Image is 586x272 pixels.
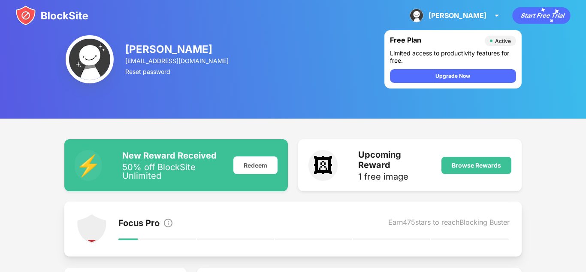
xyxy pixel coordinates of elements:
div: Active [495,38,511,44]
div: [EMAIL_ADDRESS][DOMAIN_NAME] [125,57,230,64]
div: [PERSON_NAME] [429,11,486,20]
div: 1 free image [358,172,431,181]
img: ACg8ocIh_t2iYJFegp5lUwyIBpy5SceY5yRswimGZJW0Yqy-K9Ih6i8=s96-c [410,9,423,22]
div: [PERSON_NAME] [125,43,230,55]
div: Upgrade Now [435,72,470,80]
div: New Reward Received [122,150,223,161]
img: info.svg [163,218,173,228]
div: Limited access to productivity features for free. [390,49,516,64]
div: ⚡️ [75,150,102,181]
div: 🖼 [308,150,338,181]
img: blocksite-icon.svg [15,5,88,26]
div: Reset password [125,68,230,75]
div: Focus Pro [118,218,160,230]
div: Redeem [233,156,278,174]
div: Earn 475 stars to reach Blocking Buster [388,218,510,230]
img: ACg8ocIh_t2iYJFegp5lUwyIBpy5SceY5yRswimGZJW0Yqy-K9Ih6i8=s96-c [66,35,114,83]
div: Browse Rewards [452,162,501,169]
div: animation [512,7,571,24]
div: Upcoming Reward [358,150,431,170]
img: points-level-1.svg [76,214,107,244]
div: Free Plan [390,36,480,46]
div: 50% off BlockSite Unlimited [122,163,223,180]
